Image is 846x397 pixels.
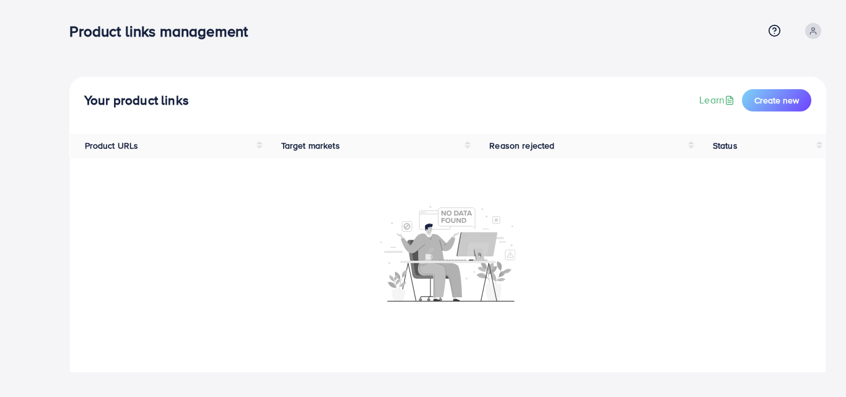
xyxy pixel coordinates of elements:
[69,22,258,40] h3: Product links management
[380,204,515,302] img: No account
[84,93,189,108] h4: Your product links
[699,93,737,107] a: Learn
[713,139,738,152] span: Status
[281,139,340,152] span: Target markets
[489,139,554,152] span: Reason rejected
[742,89,811,111] button: Create new
[754,94,799,107] span: Create new
[85,139,139,152] span: Product URLs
